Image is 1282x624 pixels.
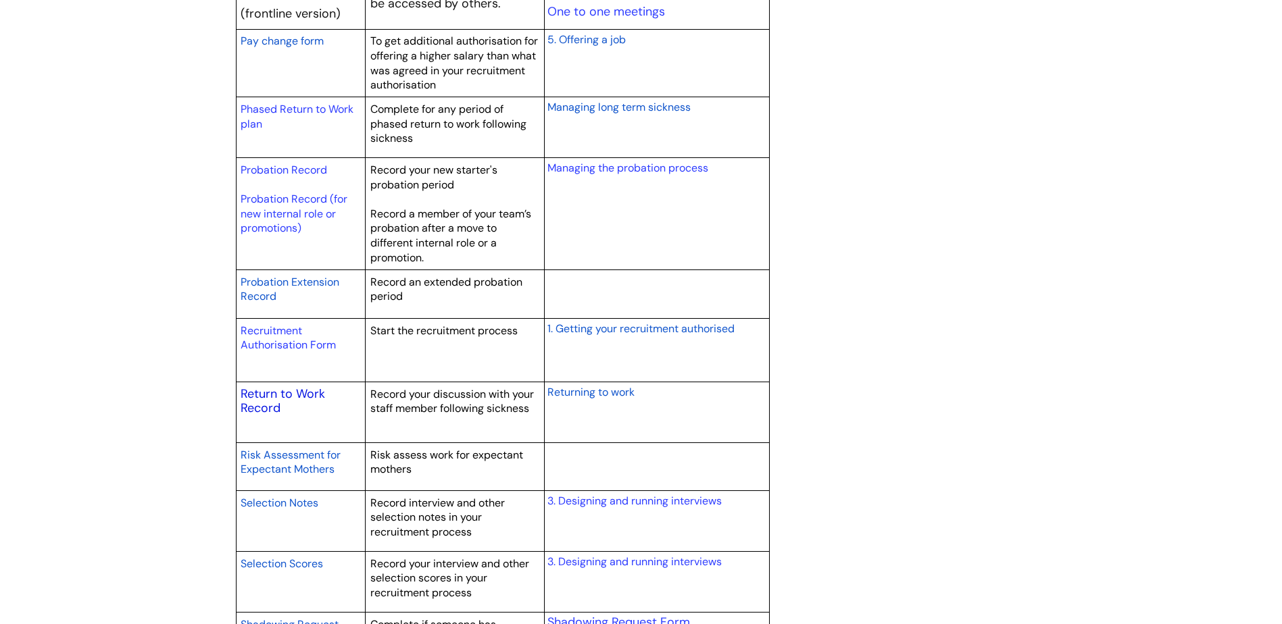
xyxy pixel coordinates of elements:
a: Phased Return to Work plan [241,102,353,131]
a: Recruitment Authorisation Form [241,323,336,353]
span: Risk assess work for expectant mothers [370,448,523,477]
a: Returning to work [547,384,635,400]
span: Selection Scores [241,556,323,571]
a: Selection Notes [241,494,318,511]
a: Pay change form [241,32,324,49]
span: Managing long term sickness [547,100,691,114]
span: Probation Extension Record [241,275,339,304]
span: To get additional authorisation for offering a higher salary than what was agreed in your recruit... [370,34,538,92]
a: 1. Getting your recruitment authorised [547,320,735,336]
a: Return to Work Record [241,386,325,417]
a: Managing long term sickness [547,99,691,115]
a: Probation Extension Record [241,274,339,305]
span: Record interview and other selection notes in your recruitment process [370,496,505,539]
a: Managing the probation process [547,161,708,175]
span: Record your discussion with your staff member following sickness [370,387,534,416]
span: Record your new starter's probation period [370,163,497,192]
a: 5. Offering a job [547,31,626,47]
span: Record an extended probation period [370,275,522,304]
span: Record your interview and other selection scores in your recruitment process [370,556,529,600]
span: Record a member of your team’s probation after a move to different internal role or a promotion. [370,207,531,265]
span: Risk Assessment for Expectant Mothers [241,448,341,477]
a: Risk Assessment for Expectant Mothers [241,446,341,477]
span: Complete for any period of phased return to work following sickness [370,102,526,145]
a: Probation Record [241,163,327,177]
span: Returning to work [547,385,635,399]
a: Probation Record (for new internal role or promotions) [241,192,347,235]
span: Pay change form [241,34,324,48]
span: 1. Getting your recruitment authorised [547,321,735,336]
span: 5. Offering a job [547,32,626,47]
a: Selection Scores [241,555,323,571]
a: One to one meetings [547,3,665,20]
span: Selection Notes [241,496,318,510]
span: Start the recruitment process [370,323,518,338]
a: 3. Designing and running interviews [547,494,722,508]
a: 3. Designing and running interviews [547,554,722,569]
